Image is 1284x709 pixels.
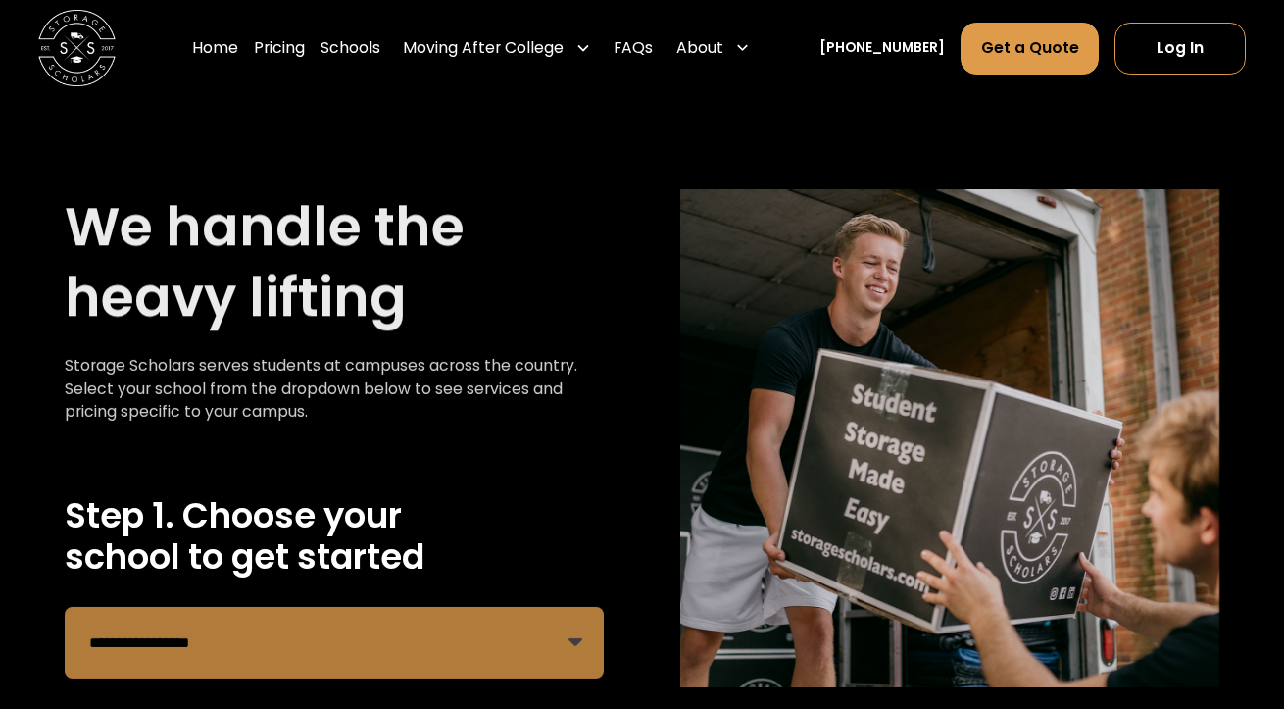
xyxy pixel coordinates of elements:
[961,23,1099,75] a: Get a Quote
[668,22,758,76] div: About
[65,495,604,579] h2: Step 1. Choose your school to get started
[676,36,723,60] div: About
[395,22,598,76] div: Moving After College
[819,38,945,59] a: [PHONE_NUMBER]
[65,191,604,331] h1: We handle the heavy lifting
[680,189,1219,687] img: storage scholar
[254,22,305,76] a: Pricing
[65,607,604,679] form: Remind Form
[321,22,380,76] a: Schools
[614,22,653,76] a: FAQs
[38,10,116,87] a: home
[65,354,604,424] div: Storage Scholars serves students at campuses across the country. Select your school from the drop...
[1114,23,1246,75] a: Log In
[38,10,116,87] img: Storage Scholars main logo
[192,22,238,76] a: Home
[403,36,564,60] div: Moving After College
